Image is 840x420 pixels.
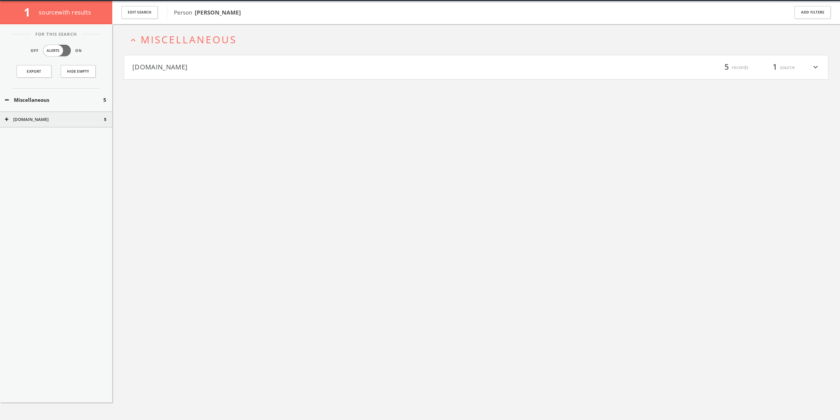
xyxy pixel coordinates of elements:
span: Person [174,9,241,16]
span: Off [31,48,39,54]
button: expand_lessMiscellaneous [129,34,828,45]
span: Miscellaneous [141,33,237,46]
div: source [755,62,795,73]
span: source with results [39,8,91,16]
a: Export [17,65,51,78]
span: 5 [104,116,106,123]
button: [DOMAIN_NAME] [132,62,476,73]
button: Hide Empty [61,65,96,78]
span: 5 [103,96,106,104]
span: 5 [722,61,732,73]
i: expand_more [811,62,820,73]
span: On [75,48,82,54]
button: Miscellaneous [5,96,103,104]
button: Edit Search [121,6,158,19]
span: For This Search [30,31,82,38]
i: expand_less [129,36,138,45]
span: 1 [770,61,780,73]
button: [DOMAIN_NAME] [5,116,104,123]
b: [PERSON_NAME] [195,9,241,16]
div: records [709,62,749,73]
button: Add Filters [794,6,831,19]
span: 1 [24,4,36,20]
